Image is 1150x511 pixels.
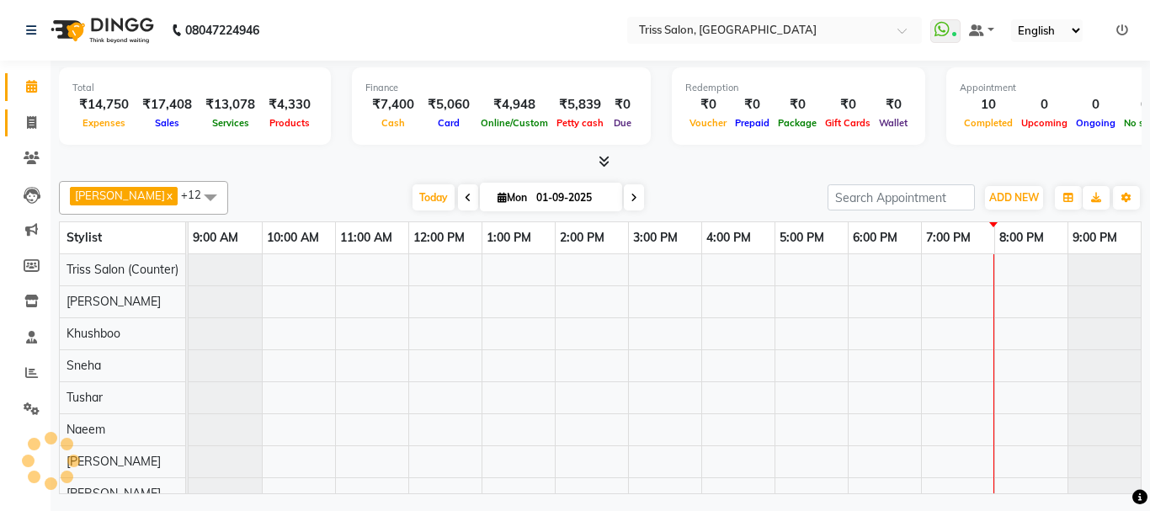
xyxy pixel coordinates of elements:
div: ₹14,750 [72,95,136,114]
span: Prepaid [731,117,774,129]
div: ₹0 [685,95,731,114]
div: ₹0 [875,95,912,114]
span: Gift Cards [821,117,875,129]
span: Services [208,117,253,129]
div: ₹5,060 [421,95,477,114]
span: [PERSON_NAME] [67,294,161,309]
span: Wallet [875,117,912,129]
span: Online/Custom [477,117,552,129]
span: Cash [377,117,409,129]
span: Naeem [67,422,105,437]
span: ADD NEW [989,191,1039,204]
a: 9:00 AM [189,226,242,250]
span: Today [413,184,455,210]
span: Sneha [67,358,101,373]
span: +12 [181,188,214,201]
span: Stylist [67,230,102,245]
input: Search Appointment [828,184,975,210]
span: Triss Salon (Counter) [67,262,178,277]
div: ₹4,948 [477,95,552,114]
span: Package [774,117,821,129]
span: Expenses [78,117,130,129]
span: Completed [960,117,1017,129]
span: Mon [493,191,531,204]
span: [PERSON_NAME] [67,454,161,469]
div: Total [72,81,317,95]
a: 10:00 AM [263,226,323,250]
input: 2025-09-01 [531,185,615,210]
span: Card [434,117,464,129]
a: 8:00 PM [995,226,1048,250]
div: 0 [1072,95,1120,114]
div: ₹4,330 [262,95,317,114]
div: ₹0 [731,95,774,114]
div: 10 [960,95,1017,114]
span: Tushar [67,390,103,405]
a: 1:00 PM [482,226,535,250]
span: Ongoing [1072,117,1120,129]
a: 7:00 PM [922,226,975,250]
a: 5:00 PM [775,226,828,250]
div: 0 [1017,95,1072,114]
img: logo [43,7,158,54]
span: [PERSON_NAME] [67,486,161,501]
span: Upcoming [1017,117,1072,129]
a: 9:00 PM [1068,226,1121,250]
span: [PERSON_NAME] [75,189,165,202]
span: Products [265,117,314,129]
div: ₹0 [608,95,637,114]
div: ₹17,408 [136,95,199,114]
a: 11:00 AM [336,226,397,250]
a: 12:00 PM [409,226,469,250]
span: Petty cash [552,117,608,129]
a: 4:00 PM [702,226,755,250]
div: Finance [365,81,637,95]
button: ADD NEW [985,186,1043,210]
span: Due [610,117,636,129]
div: ₹7,400 [365,95,421,114]
div: ₹0 [774,95,821,114]
div: ₹13,078 [199,95,262,114]
div: ₹0 [821,95,875,114]
a: 6:00 PM [849,226,902,250]
b: 08047224946 [185,7,259,54]
a: 3:00 PM [629,226,682,250]
span: Voucher [685,117,731,129]
div: ₹5,839 [552,95,608,114]
div: Redemption [685,81,912,95]
span: Khushboo [67,326,120,341]
span: Sales [151,117,184,129]
a: x [165,189,173,202]
a: 2:00 PM [556,226,609,250]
